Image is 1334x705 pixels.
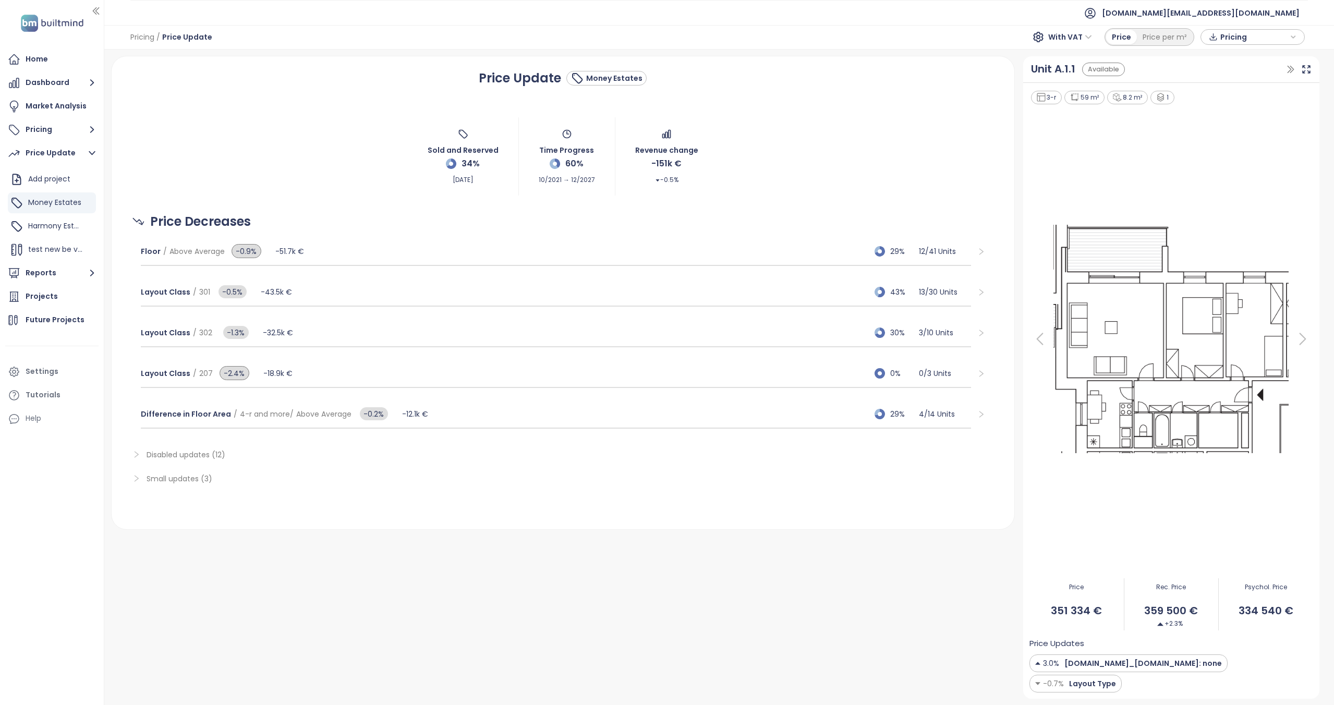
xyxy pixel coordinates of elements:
span: 29% [890,246,913,257]
span: -1.3% [223,326,249,339]
span: Psychol. Price [1219,582,1313,592]
span: 3.0% [1043,658,1059,669]
span: Revenue change [635,139,698,156]
span: Difference in Floor Area [141,409,231,419]
span: Price Updates [1029,637,1084,650]
div: Market Analysis [26,100,87,113]
span: 34% [462,157,480,170]
span: 30% [890,327,913,338]
span: Harmony Estates [28,221,90,231]
span: Price Update [162,28,212,46]
span: 43% [890,286,913,298]
span: Small updates (3) [147,473,212,484]
span: 301 [199,287,210,297]
div: Price per m² [1137,30,1193,44]
span: 60% [565,157,584,170]
p: 0 / 3 Units [919,368,971,379]
span: right [132,475,140,482]
span: 302 [199,327,212,338]
span: right [977,248,985,256]
span: 334 540 € [1219,603,1313,619]
span: 351 334 € [1029,603,1123,619]
div: 3-r [1031,91,1062,105]
span: 0% [890,368,913,379]
span: 4-r and more [240,409,290,419]
span: -43.5k € [261,287,292,297]
div: Available [1082,63,1125,77]
p: 13 / 30 Units [919,286,971,298]
span: 207 [199,368,213,379]
span: / [193,327,197,338]
span: Layout Class [141,327,190,338]
div: Projects [26,290,58,303]
span: Layout Class [141,287,190,297]
span: Price [1029,582,1123,592]
span: right [977,370,985,378]
button: Pricing [5,119,99,140]
span: Rec. Price [1124,582,1218,592]
span: caret-down [655,178,660,183]
a: Tutorials [5,385,99,406]
span: Above Average [169,246,225,257]
span: Time Progress [539,139,594,156]
img: Decrease [1035,678,1040,689]
div: test new be version [8,239,96,260]
div: Price [1106,30,1137,44]
div: Money Estates [8,192,96,213]
div: Home [26,53,48,66]
span: right [977,329,985,337]
p: 4 / 14 Units [919,408,971,420]
a: Home [5,49,99,70]
span: Money Estates [28,197,81,208]
span: -12.1k € [402,409,428,419]
a: Unit A.1.1 [1031,61,1075,77]
span: -51.7k € [275,246,304,257]
p: 12 / 41 Units [919,246,971,257]
div: Price Update [26,147,76,160]
a: Future Projects [5,310,99,331]
img: Floor plan [1042,222,1300,456]
span: [DOMAIN_NAME][EMAIL_ADDRESS][DOMAIN_NAME] [1102,1,1300,26]
a: Settings [5,361,99,382]
span: Layout Type [1066,678,1116,689]
div: button [1206,29,1299,45]
div: Settings [26,365,58,378]
span: [DATE] [453,170,474,185]
div: Harmony Estates [8,216,96,237]
span: 10/2021 → 12/2027 [539,170,595,185]
span: -18.9k € [263,368,293,379]
div: Tutorials [26,388,60,402]
span: With VAT [1048,29,1092,45]
span: test new be version [28,244,100,254]
span: Layout Class [141,368,190,379]
span: Pricing [1220,29,1288,45]
div: Help [26,412,41,425]
div: 1 [1150,91,1174,105]
div: Add project [8,169,96,190]
span: -0.5% [655,170,678,185]
span: -32.5k € [263,327,293,338]
img: Decrease [1035,658,1040,669]
p: 3 / 10 Units [919,327,971,338]
span: / [290,409,294,419]
div: Help [5,408,99,429]
span: right [977,410,985,418]
div: Future Projects [26,313,84,326]
button: Price Update [5,143,99,164]
span: right [132,451,140,458]
div: Money Estates [586,73,642,84]
span: Pricing [130,28,154,46]
img: logo [18,13,87,34]
span: / [234,409,237,419]
div: 8.2 m² [1107,91,1148,105]
span: -2.4% [220,366,249,380]
img: Decrease [1157,621,1163,627]
span: 359 500 € [1124,603,1218,619]
h1: Price Update [479,69,561,88]
a: Market Analysis [5,96,99,117]
span: [DOMAIN_NAME]_[DOMAIN_NAME]: none [1062,658,1222,669]
span: Disabled updates (12) [147,449,225,460]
